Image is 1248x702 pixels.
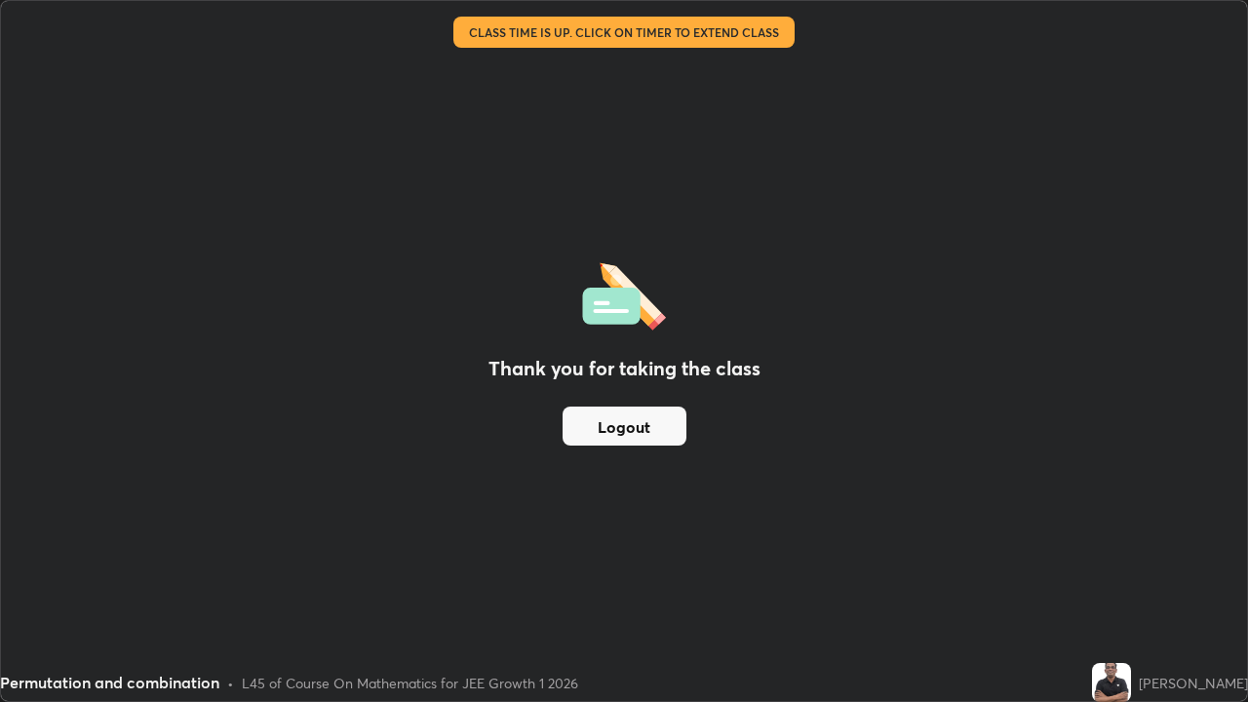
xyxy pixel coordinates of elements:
button: Logout [563,407,686,446]
img: 68f5c4e3b5444b35b37347a9023640a5.jpg [1092,663,1131,702]
div: L45 of Course On Mathematics for JEE Growth 1 2026 [242,673,578,693]
h2: Thank you for taking the class [488,354,760,383]
div: • [227,673,234,693]
div: [PERSON_NAME] [1139,673,1248,693]
img: offlineFeedback.1438e8b3.svg [582,256,666,331]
